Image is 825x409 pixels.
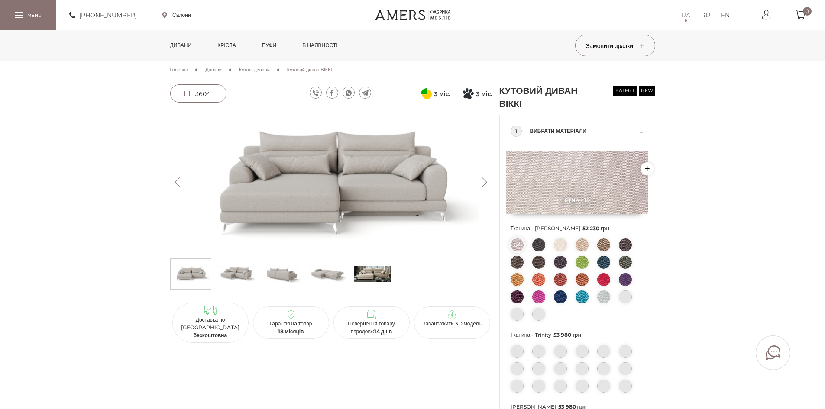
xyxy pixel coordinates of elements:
p: Повернення товару впродовж [337,320,406,335]
a: RU [701,10,710,20]
span: 3 міс. [476,89,492,99]
a: Дивани [205,66,222,74]
span: Дивани [205,67,222,73]
a: viber [310,87,322,99]
img: Кутовий диван ВІККІ s-0 [172,261,210,287]
button: Next [477,177,492,187]
h1: Кутовий диван ВІККІ [499,84,599,110]
a: в наявності [296,30,344,61]
p: Завантажити 3D модель [417,320,487,328]
a: EN [721,10,730,20]
span: new [639,86,655,96]
b: 18 місяців [278,328,304,335]
p: Доставка по [GEOGRAPHIC_DATA] [176,316,245,339]
span: Головна [170,67,188,73]
img: Кутовий диван ВІККІ s-3 [308,261,346,287]
svg: Покупка частинами від Монобанку [463,88,474,99]
b: 14 днів [374,328,392,335]
a: 360° [170,84,226,103]
span: 53 980 грн [553,332,581,338]
img: Etna - 15 [506,151,648,214]
a: Крісла [211,30,242,61]
p: Гарантія на товар [256,320,326,335]
a: Головна [170,66,188,74]
a: Кутові дивани [239,66,270,74]
span: Вибрати матеріали [530,126,637,136]
span: Etna - 15 [506,197,648,203]
a: whatsapp [343,87,355,99]
button: Previous [170,177,185,187]
a: Пуфи [256,30,283,61]
span: Кутові дивани [239,67,270,73]
span: 360° [195,90,209,98]
svg: Оплата частинами від ПриватБанку [421,88,432,99]
a: Дивани [164,30,198,61]
a: Салони [162,11,191,19]
div: 1 [511,126,522,137]
button: Замовити зразки [575,35,655,56]
span: Тканина - [PERSON_NAME] [511,223,644,234]
span: patent [613,86,637,96]
img: s_Кутовий Диван [354,261,391,287]
a: telegram [359,87,371,99]
img: Кутовий диван ВІККІ s-1 [217,261,255,287]
span: 52 230 грн [582,225,609,232]
img: Кутовий диван ВІККІ s-2 [263,261,301,287]
a: [PHONE_NUMBER] [69,10,137,20]
span: 0 [803,7,812,16]
span: 3 міс. [434,89,450,99]
span: Тканина - Trinity [511,329,644,341]
a: UA [681,10,690,20]
span: Замовити зразки [586,42,644,50]
a: facebook [326,87,338,99]
img: Кутовий диван ВІККІ -0 [170,110,492,254]
b: безкоштовна [194,332,227,338]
